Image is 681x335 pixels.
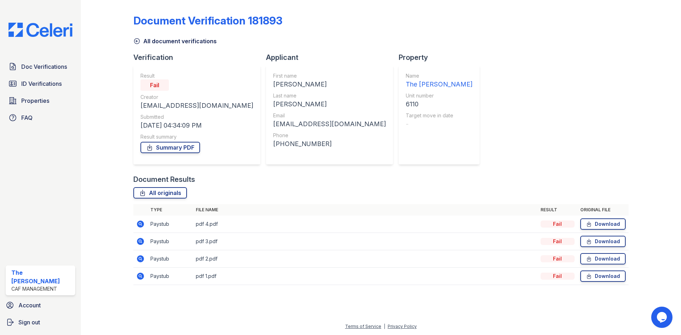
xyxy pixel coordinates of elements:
[580,236,626,247] a: Download
[6,94,75,108] a: Properties
[193,268,538,285] td: pdf 1.pdf
[21,96,49,105] span: Properties
[273,79,386,89] div: [PERSON_NAME]
[140,101,253,111] div: [EMAIL_ADDRESS][DOMAIN_NAME]
[6,111,75,125] a: FAQ
[651,307,674,328] iframe: chat widget
[133,37,217,45] a: All document verifications
[21,62,67,71] span: Doc Verifications
[140,142,200,153] a: Summary PDF
[580,270,626,282] a: Download
[6,77,75,91] a: ID Verifications
[3,23,78,37] img: CE_Logo_Blue-a8612792a0a2168367f1c8372b55b34899dd931a85d93a1a3d3e32e68fde9ad4.png
[133,14,282,27] div: Document Verification 181893
[273,92,386,99] div: Last name
[273,99,386,109] div: [PERSON_NAME]
[140,72,253,79] div: Result
[21,79,62,88] span: ID Verifications
[11,285,72,292] div: CAF Management
[273,119,386,129] div: [EMAIL_ADDRESS][DOMAIN_NAME]
[273,132,386,139] div: Phone
[406,79,472,89] div: The [PERSON_NAME]
[541,273,575,280] div: Fail
[140,121,253,130] div: [DATE] 04:34:09 PM
[18,318,40,326] span: Sign out
[140,133,253,140] div: Result summary
[140,94,253,101] div: Creator
[406,112,472,119] div: Target move in date
[399,52,485,62] div: Property
[140,79,169,91] div: Fail
[148,216,193,233] td: Paystub
[133,174,195,184] div: Document Results
[406,92,472,99] div: Unit number
[3,315,78,329] a: Sign out
[406,72,472,79] div: Name
[406,72,472,89] a: Name The [PERSON_NAME]
[273,139,386,149] div: [PHONE_NUMBER]
[541,255,575,262] div: Fail
[384,324,385,329] div: |
[148,268,193,285] td: Paystub
[266,52,399,62] div: Applicant
[133,187,187,199] a: All originals
[148,233,193,250] td: Paystub
[273,72,386,79] div: First name
[406,119,472,129] div: -
[21,113,33,122] span: FAQ
[541,238,575,245] div: Fail
[580,218,626,230] a: Download
[133,52,266,62] div: Verification
[538,204,577,216] th: Result
[193,250,538,268] td: pdf 2.pdf
[18,301,41,309] span: Account
[140,113,253,121] div: Submitted
[148,250,193,268] td: Paystub
[6,60,75,74] a: Doc Verifications
[193,204,538,216] th: File name
[148,204,193,216] th: Type
[388,324,417,329] a: Privacy Policy
[577,204,629,216] th: Original file
[345,324,381,329] a: Terms of Service
[193,233,538,250] td: pdf 3.pdf
[11,268,72,285] div: The [PERSON_NAME]
[406,99,472,109] div: 6110
[541,220,575,228] div: Fail
[3,298,78,312] a: Account
[273,112,386,119] div: Email
[193,216,538,233] td: pdf 4.pdf
[580,253,626,264] a: Download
